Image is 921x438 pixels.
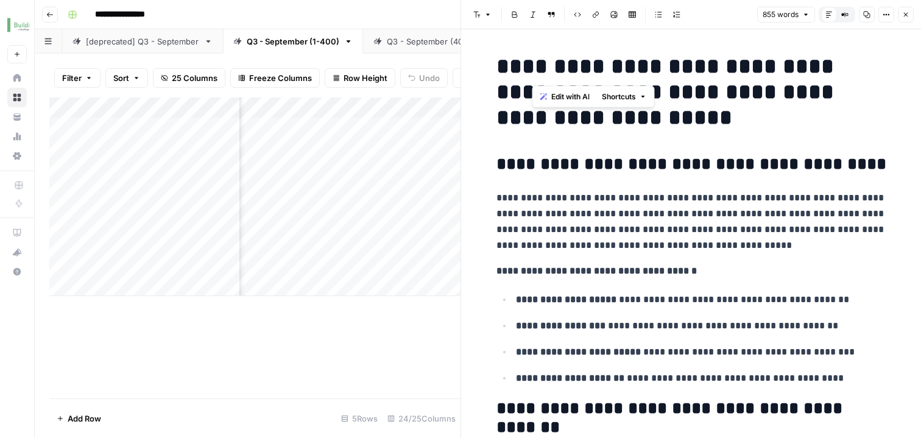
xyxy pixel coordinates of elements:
[62,29,223,54] a: [deprecated] Q3 - September
[7,107,27,127] a: Your Data
[535,89,595,105] button: Edit with AI
[602,91,636,102] span: Shortcuts
[113,72,129,84] span: Sort
[387,35,478,48] div: Q3 - September (400+)
[249,72,312,84] span: Freeze Columns
[419,72,440,84] span: Undo
[344,72,387,84] span: Row Height
[7,242,27,262] button: What's new?
[757,7,815,23] button: 855 words
[7,146,27,166] a: Settings
[8,243,26,261] div: What's new?
[230,68,320,88] button: Freeze Columns
[551,91,590,102] span: Edit with AI
[7,68,27,88] a: Home
[7,10,27,40] button: Workspace: Buildium
[247,35,339,48] div: Q3 - September (1-400)
[105,68,148,88] button: Sort
[54,68,101,88] button: Filter
[336,409,383,428] div: 5 Rows
[7,14,29,36] img: Buildium Logo
[383,409,460,428] div: 24/25 Columns
[86,35,199,48] div: [deprecated] Q3 - September
[68,412,101,425] span: Add Row
[223,29,363,54] a: Q3 - September (1-400)
[153,68,225,88] button: 25 Columns
[7,127,27,146] a: Usage
[325,68,395,88] button: Row Height
[7,223,27,242] a: AirOps Academy
[7,262,27,281] button: Help + Support
[7,88,27,107] a: Browse
[763,9,799,20] span: 855 words
[597,89,652,105] button: Shortcuts
[363,29,501,54] a: Q3 - September (400+)
[62,72,82,84] span: Filter
[400,68,448,88] button: Undo
[49,409,108,428] button: Add Row
[172,72,217,84] span: 25 Columns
